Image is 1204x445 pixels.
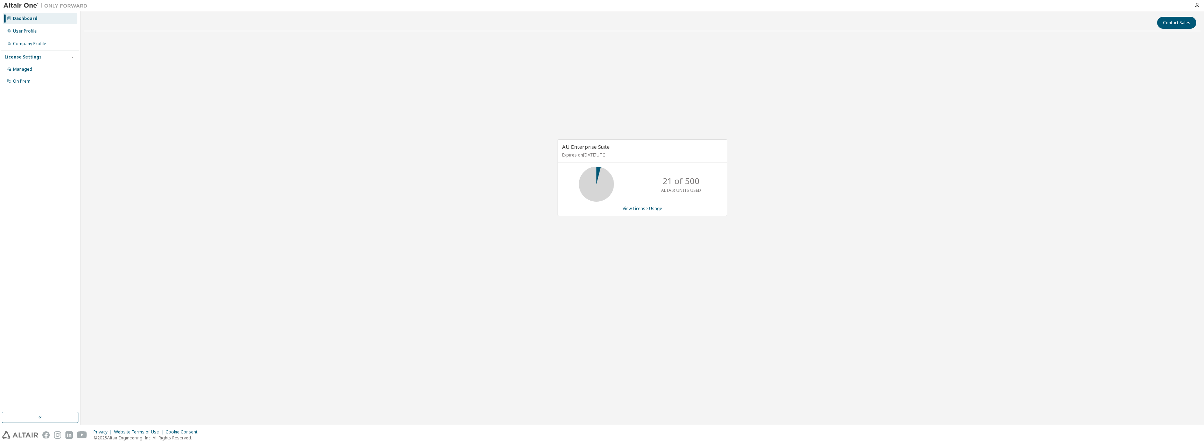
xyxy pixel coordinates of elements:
img: facebook.svg [42,431,50,439]
div: Dashboard [13,16,37,21]
span: AU Enterprise Suite [562,143,610,150]
img: Altair One [3,2,91,9]
img: youtube.svg [77,431,87,439]
img: altair_logo.svg [2,431,38,439]
p: 21 of 500 [663,175,700,187]
p: ALTAIR UNITS USED [661,187,701,193]
p: Expires on [DATE] UTC [562,152,721,158]
div: Website Terms of Use [114,429,166,435]
div: License Settings [5,54,42,60]
div: Managed [13,67,32,72]
button: Contact Sales [1157,17,1196,29]
div: On Prem [13,78,30,84]
div: Cookie Consent [166,429,202,435]
div: Company Profile [13,41,46,47]
img: instagram.svg [54,431,61,439]
div: Privacy [93,429,114,435]
div: User Profile [13,28,37,34]
p: © 2025 Altair Engineering, Inc. All Rights Reserved. [93,435,202,441]
a: View License Usage [623,206,662,211]
img: linkedin.svg [65,431,73,439]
